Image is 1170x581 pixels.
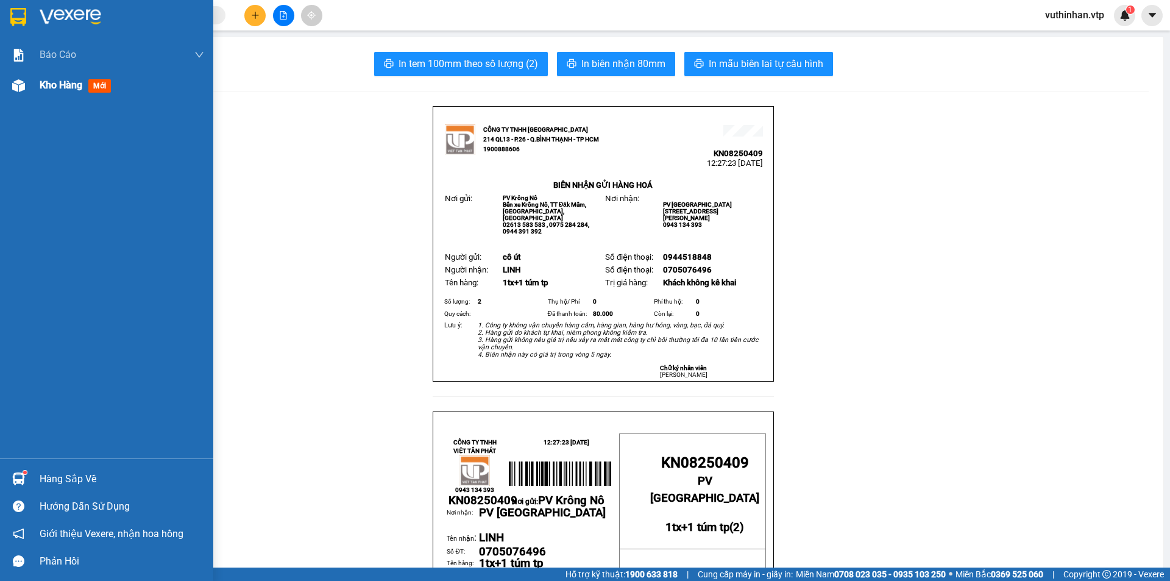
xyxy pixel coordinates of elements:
[565,568,678,581] span: Hỗ trợ kỹ thuật:
[665,521,729,534] span: 1tx+1 túm tp
[684,52,833,76] button: printerIn mẫu biên lai tự cấu hình
[955,568,1043,581] span: Miền Bắc
[625,569,678,579] strong: 1900 633 818
[696,298,700,305] span: 0
[444,321,463,329] span: Lưu ý:
[479,506,606,519] span: PV [GEOGRAPHIC_DATA]
[445,252,481,262] span: Người gửi:
[42,73,141,82] strong: BIÊN NHẬN GỬI HÀNG HOÁ
[605,194,639,203] span: Nơi nhận:
[442,308,476,320] td: Quy cách:
[251,11,260,20] span: plus
[663,265,712,274] span: 0705076496
[448,494,517,507] span: KN08250409
[1119,10,1130,21] img: icon-new-feature
[546,308,592,320] td: Đã thanh toán:
[553,180,653,190] strong: BIÊN NHẬN GỬI HÀNG HOÁ
[40,526,183,541] span: Giới thiệu Vexere, nhận hoa hồng
[503,201,586,221] span: Bến xe Krông Nô, TT Đăk Mâm, [GEOGRAPHIC_DATA], [GEOGRAPHIC_DATA]
[445,278,478,287] span: Tên hàng:
[479,545,546,558] span: 0705076496
[661,454,749,471] span: KN08250409
[503,252,520,262] span: cô út
[455,487,494,493] span: 0943 134 393
[479,557,543,570] span: 1tx+1 túm tp
[307,11,316,20] span: aim
[478,321,759,358] em: 1. Công ty không vận chuyển hàng cấm, hàng gian, hàng hư hỏng, vàng, bạc, đá quý. 2. Hàng gửi do ...
[605,265,653,274] span: Số điện thoại:
[13,501,24,512] span: question-circle
[442,296,476,308] td: Số lượng:
[445,265,488,274] span: Người nhận:
[41,85,76,92] span: PV Krông Nô
[605,252,653,262] span: Số điện thoại:
[663,252,712,262] span: 0944518848
[301,5,322,26] button: aim
[991,569,1043,579] strong: 0369 525 060
[503,278,548,287] span: 1tx+1 túm tp
[374,52,548,76] button: printerIn tem 100mm theo số lượng (2)
[1126,5,1135,14] sup: 1
[459,455,490,486] img: logo
[1128,5,1132,14] span: 1
[194,50,204,60] span: down
[707,159,763,168] span: 12:27:23 [DATE]
[567,59,576,70] span: printer
[949,572,952,577] span: ⚪️
[32,20,99,65] strong: CÔNG TY TNHH [GEOGRAPHIC_DATA] 214 QL13 - P.26 - Q.BÌNH THẠNH - TP HCM 1900888606
[116,55,172,64] span: 12:27:23 [DATE]
[1052,568,1054,581] span: |
[698,568,793,581] span: Cung cấp máy in - giấy in:
[663,201,732,208] span: PV [GEOGRAPHIC_DATA]
[93,85,113,102] span: Nơi nhận:
[714,149,763,158] span: KN08250409
[1141,5,1163,26] button: caret-down
[652,308,695,320] td: Còn lại:
[694,59,704,70] span: printer
[13,528,24,540] span: notification
[447,508,478,531] td: Nơi nhận:
[512,497,604,506] span: Nơi gửi:
[384,59,394,70] span: printer
[503,265,520,274] span: LINH
[796,568,946,581] span: Miền Nam
[546,296,592,308] td: Thụ hộ/ Phí
[447,535,474,543] span: Tên nhận
[483,126,599,152] strong: CÔNG TY TNHH [GEOGRAPHIC_DATA] 214 QL13 - P.26 - Q.BÌNH THẠNH - TP HCM 1900888606
[453,439,497,454] strong: CÔNG TY TNHH VIỆT TÂN PHÁT
[709,56,823,71] span: In mẫu biên lai tự cấu hình
[40,552,204,571] div: Phản hồi
[593,298,597,305] span: 0
[122,46,172,55] span: KN08250409
[12,27,28,58] img: logo
[605,278,648,287] span: Trị giá hàng:
[88,79,111,93] span: mới
[650,474,759,505] span: PV [GEOGRAPHIC_DATA]
[660,365,707,371] strong: Chữ ký nhân viên
[447,546,478,559] td: Số ĐT:
[834,569,946,579] strong: 0708 023 035 - 0935 103 250
[40,470,204,488] div: Hàng sắp về
[660,371,707,378] span: [PERSON_NAME]
[557,52,675,76] button: printerIn biên nhận 80mm
[399,56,538,71] span: In tem 100mm theo số lượng (2)
[581,56,665,71] span: In biên nhận 80mm
[663,208,718,221] span: [STREET_ADDRESS][PERSON_NAME]
[40,79,82,91] span: Kho hàng
[663,221,702,228] span: 0943 134 393
[1035,7,1114,23] span: vuthinhan.vtp
[663,278,736,287] span: Khách không kê khai
[687,568,689,581] span: |
[652,296,695,308] td: Phí thu hộ:
[733,521,740,534] span: 2
[40,497,204,516] div: Hướng dẫn sử dụng
[445,124,475,155] img: logo
[23,471,27,474] sup: 1
[12,85,25,102] span: Nơi gửi:
[538,494,604,507] span: PV Krông Nô
[244,5,266,26] button: plus
[13,555,24,567] span: message
[665,507,744,534] strong: ( )
[479,531,504,544] span: LINH
[544,439,589,446] span: 12:27:23 [DATE]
